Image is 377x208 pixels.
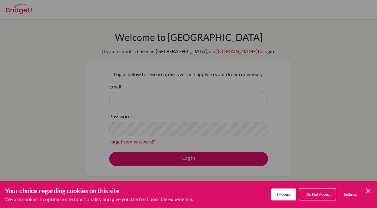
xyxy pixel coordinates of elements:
button: Settings [339,189,362,200]
button: I Do Not Accept [299,188,336,200]
button: I Accept [271,188,296,200]
span: Settings [344,192,357,197]
span: I Do Not Accept [304,192,331,197]
span: I Accept [277,192,290,197]
h3: Your choice regarding cookies on this site [5,186,193,195]
p: We use cookies to optimise site functionality and give you the best possible experience. [5,195,193,203]
button: Save and close [364,187,372,194]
